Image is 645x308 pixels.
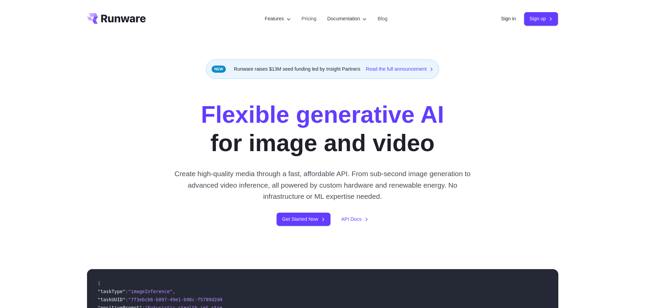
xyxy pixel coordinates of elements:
strong: Flexible generative AI [201,101,444,128]
span: { [98,281,101,286]
span: "imageInference" [128,289,173,294]
span: "7f3ebcb6-b897-49e1-b98c-f5789d2d40d7" [128,297,234,302]
label: Features [265,15,291,23]
a: Get Started Now [277,213,330,226]
span: : [125,289,128,294]
span: , [172,289,175,294]
a: API Docs [341,215,368,223]
h1: for image and video [201,100,444,157]
a: Sign in [501,15,516,23]
span: "taskType" [98,289,126,294]
label: Documentation [327,15,367,23]
div: Runware raises $13M seed funding led by Insight Partners [206,60,439,79]
a: Blog [378,15,387,23]
a: Pricing [302,15,317,23]
a: Go to / [87,13,146,24]
a: Read the full announcement [366,65,433,73]
p: Create high-quality media through a fast, affordable API. From sub-second image generation to adv... [172,168,473,202]
span: "taskUUID" [98,297,126,302]
a: Sign up [524,12,558,25]
span: : [125,297,128,302]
